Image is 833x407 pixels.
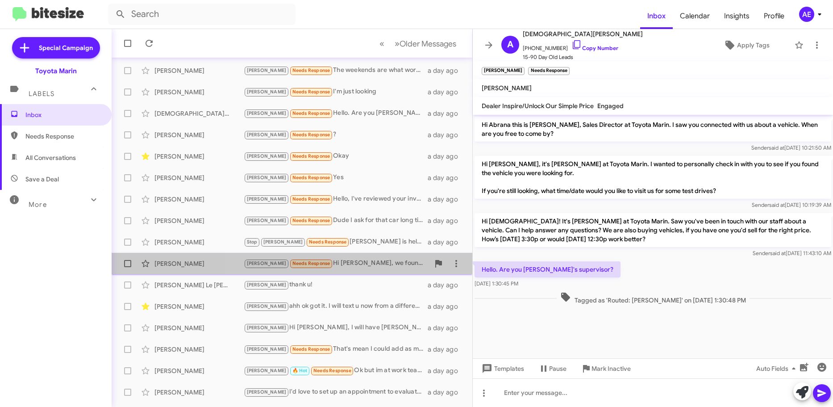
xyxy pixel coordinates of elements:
[263,239,303,245] span: [PERSON_NAME]
[247,132,287,138] span: [PERSON_NAME]
[247,110,287,116] span: [PERSON_NAME]
[244,130,428,140] div: ?
[292,346,330,352] span: Needs Response
[379,38,384,49] span: «
[154,216,244,225] div: [PERSON_NAME]
[591,361,631,377] span: Mark Inactive
[154,259,244,268] div: [PERSON_NAME]
[154,88,244,97] div: [PERSON_NAME]
[557,292,750,305] span: Tagged as 'Routed: [PERSON_NAME]' on [DATE] 1:30:48 PM
[244,172,428,183] div: Yes
[154,366,244,375] div: [PERSON_NAME]
[244,215,428,226] div: Dude I ask for that car long time ago
[475,261,621,277] p: Hello. Are you [PERSON_NAME]'s supervisor?
[154,388,244,397] div: [PERSON_NAME]
[309,239,347,245] span: Needs Response
[244,194,428,204] div: Hello, I've reviewed your inventory and I don't we anything in can really afford at this time. Th...
[428,152,465,161] div: a day ago
[244,151,428,161] div: Okay
[749,361,806,377] button: Auto Fields
[482,84,532,92] span: [PERSON_NAME]
[507,38,513,52] span: A
[313,368,351,373] span: Needs Response
[247,153,287,159] span: [PERSON_NAME]
[292,132,330,138] span: Needs Response
[428,345,465,354] div: a day ago
[154,66,244,75] div: [PERSON_NAME]
[523,53,643,62] span: 15-90 Day Old Leads
[756,361,799,377] span: Auto Fields
[154,195,244,204] div: [PERSON_NAME]
[244,258,429,269] div: Hi [PERSON_NAME], we found one that might be a good match at [GEOGRAPHIC_DATA]. I gave our great ...
[473,361,531,377] button: Templates
[395,38,400,49] span: »
[154,345,244,354] div: [PERSON_NAME]
[247,175,287,180] span: [PERSON_NAME]
[428,323,465,332] div: a day ago
[475,117,831,142] p: Hi Abrana this is [PERSON_NAME], Sales Director at Toyota Marin. I saw you connected with us abou...
[428,366,465,375] div: a day ago
[247,346,287,352] span: [PERSON_NAME]
[25,110,101,119] span: Inbox
[154,152,244,161] div: [PERSON_NAME]
[154,109,244,118] div: [DEMOGRAPHIC_DATA][PERSON_NAME]
[703,37,791,53] button: Apply Tags
[523,39,643,53] span: [PHONE_NUMBER]
[528,67,569,75] small: Needs Response
[247,218,287,223] span: [PERSON_NAME]
[154,238,244,247] div: [PERSON_NAME]
[640,3,673,29] a: Inbox
[475,213,831,247] p: Hi [DEMOGRAPHIC_DATA]! It's [PERSON_NAME] at Toyota Marin. Saw you've been in touch with our staf...
[549,361,566,377] span: Pause
[292,368,308,373] span: 🔥 Hot
[480,361,524,377] span: Templates
[247,260,287,266] span: [PERSON_NAME]
[292,67,330,73] span: Needs Response
[428,66,465,75] div: a day ago
[769,201,785,208] span: said at
[400,39,456,49] span: Older Messages
[428,238,465,247] div: a day ago
[292,89,330,95] span: Needs Response
[108,4,296,25] input: Search
[244,387,428,397] div: I'd love to set up an appointment to evaluate your 2023 Toyota Tundra. When are you available to ...
[154,281,244,290] div: [PERSON_NAME] Le [PERSON_NAME]
[753,250,831,256] span: Sender [DATE] 11:43:10 AM
[154,302,244,311] div: [PERSON_NAME]
[428,388,465,397] div: a day ago
[428,216,465,225] div: a day ago
[375,34,462,53] nav: Page navigation example
[244,108,428,118] div: Hello. Are you [PERSON_NAME]'s supervisor?
[244,365,428,376] div: Ok but im at work teaching cant answer phone
[770,250,786,256] span: said at
[769,144,784,151] span: said at
[12,37,100,59] a: Special Campaign
[292,153,330,159] span: Needs Response
[428,88,465,97] div: a day ago
[571,45,618,51] a: Copy Number
[25,132,101,141] span: Needs Response
[428,109,465,118] div: a day ago
[247,89,287,95] span: [PERSON_NAME]
[154,130,244,139] div: [PERSON_NAME]
[475,156,831,199] p: Hi [PERSON_NAME], it's [PERSON_NAME] at Toyota Marin. I wanted to personally check in with you to...
[482,102,594,110] span: Dealer Inspire/Unlock Our Simple Price
[292,196,330,202] span: Needs Response
[751,144,831,151] span: Sender [DATE] 10:21:50 AM
[757,3,791,29] a: Profile
[244,301,428,311] div: ahh ok got it. I will text u now from a different system and from there u reply yes and then ther...
[244,87,428,97] div: I'm just looking
[673,3,717,29] a: Calendar
[29,201,47,209] span: More
[247,325,287,331] span: [PERSON_NAME]
[292,110,330,116] span: Needs Response
[247,239,258,245] span: Stop
[244,237,428,247] div: [PERSON_NAME] is helping us thank you
[247,389,287,395] span: [PERSON_NAME]
[25,153,76,162] span: All Conversations
[717,3,757,29] a: Insights
[428,195,465,204] div: a day ago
